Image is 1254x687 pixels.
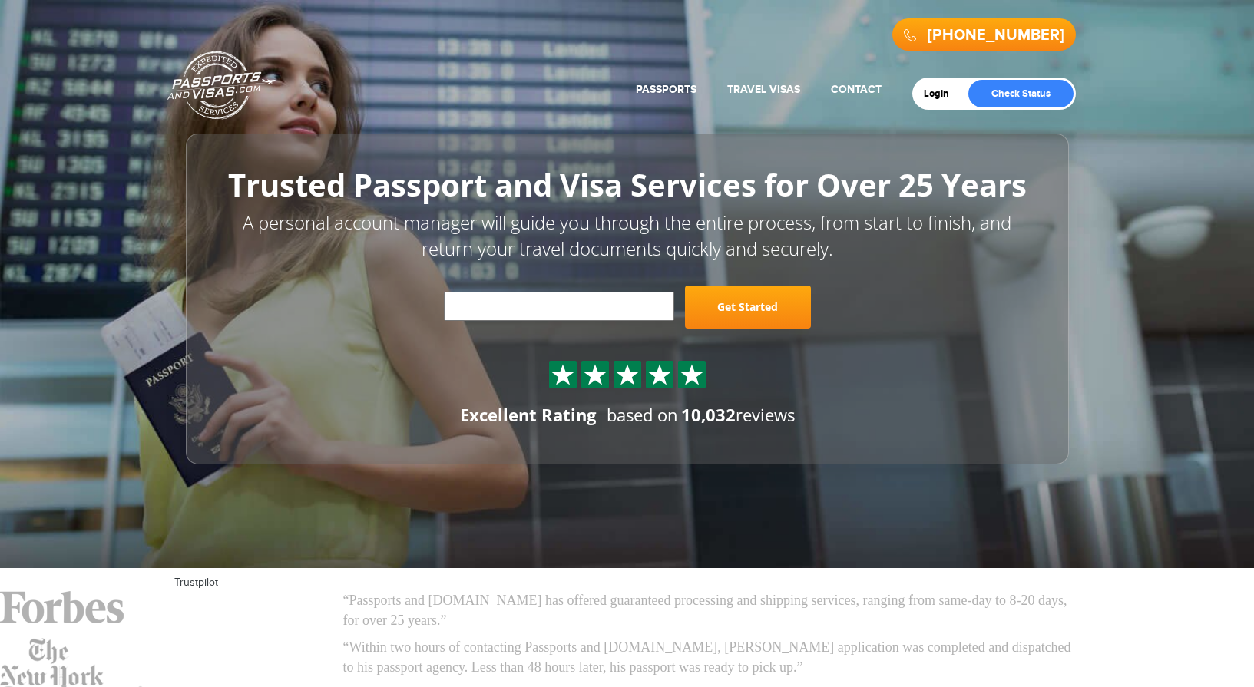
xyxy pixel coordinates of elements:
a: Check Status [968,80,1074,107]
strong: 10,032 [681,403,736,426]
a: Get Started [685,286,811,329]
img: Sprite St [648,363,671,386]
span: based on [607,403,678,426]
a: Login [924,88,960,100]
p: “Passports and [DOMAIN_NAME] has offered guaranteed processing and shipping services, ranging fro... [343,591,1080,630]
a: Passports [636,83,696,96]
a: Travel Visas [727,83,800,96]
a: [PHONE_NUMBER] [928,26,1064,45]
a: Trustpilot [174,576,218,589]
img: Sprite St [584,363,607,386]
span: reviews [681,403,795,426]
a: Passports & [DOMAIN_NAME] [167,51,276,120]
img: Sprite St [551,363,574,386]
img: Sprite St [680,363,703,386]
p: A personal account manager will guide you through the entire process, from start to finish, and r... [220,210,1034,263]
h1: Trusted Passport and Visa Services for Over 25 Years [220,168,1034,202]
div: Excellent Rating [460,403,596,427]
img: Sprite St [616,363,639,386]
p: “Within two hours of contacting Passports and [DOMAIN_NAME], [PERSON_NAME] application was comple... [343,638,1080,677]
a: Contact [831,83,882,96]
